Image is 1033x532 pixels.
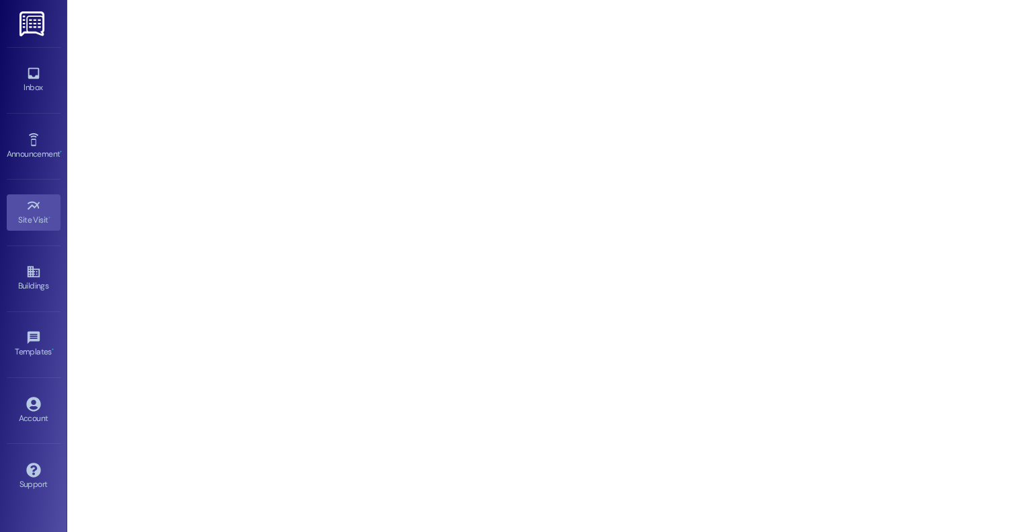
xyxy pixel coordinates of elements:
[60,147,62,157] span: •
[20,11,47,36] img: ResiDesk Logo
[52,345,54,354] span: •
[7,194,61,231] a: Site Visit •
[7,260,61,297] a: Buildings
[7,326,61,363] a: Templates •
[7,62,61,98] a: Inbox
[48,213,50,223] span: •
[7,393,61,429] a: Account
[7,459,61,495] a: Support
